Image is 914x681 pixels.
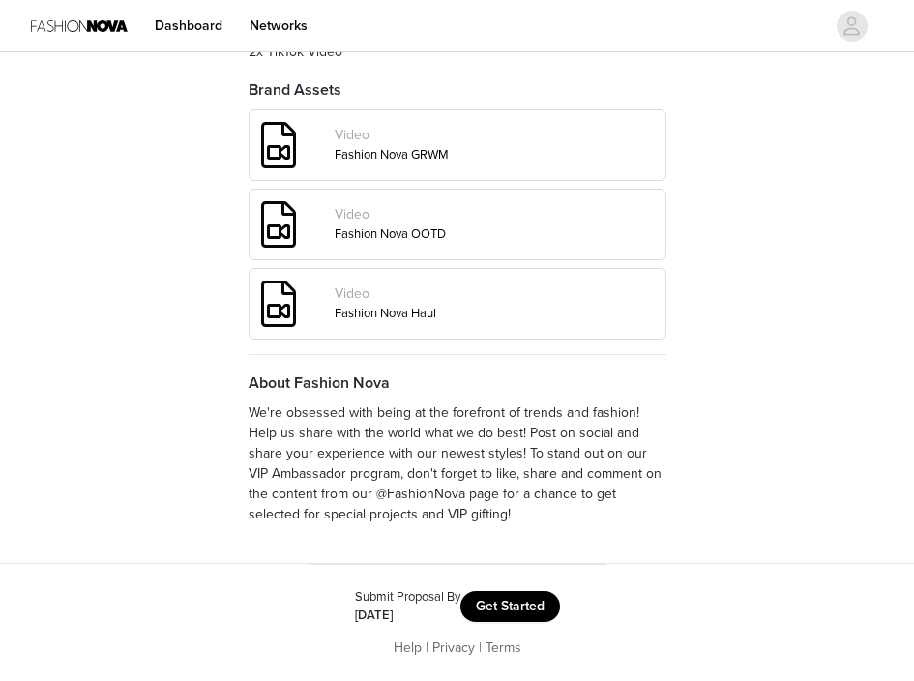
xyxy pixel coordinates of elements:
[426,639,428,656] span: |
[335,147,449,163] a: Fashion Nova GRWM
[355,588,460,607] div: Submit Proposal By
[31,4,128,47] img: Fashion Nova Logo
[842,11,861,42] div: avatar
[249,78,666,102] h4: Brand Assets
[335,226,446,242] a: Fashion Nova OOTD
[460,591,560,622] button: Get Started
[249,371,666,395] h4: About Fashion Nova
[335,206,369,222] span: Video
[432,639,475,656] a: Privacy
[355,607,460,626] div: [DATE]
[394,639,422,656] a: Help
[249,402,666,524] p: We're obsessed with being at the forefront of trends and fashion! Help us share with the world wh...
[479,639,482,656] span: |
[238,4,319,47] a: Networks
[335,127,369,143] span: Video
[335,306,436,321] a: Fashion Nova Haul
[143,4,234,47] a: Dashboard
[335,285,369,302] span: Video
[486,639,521,656] a: Terms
